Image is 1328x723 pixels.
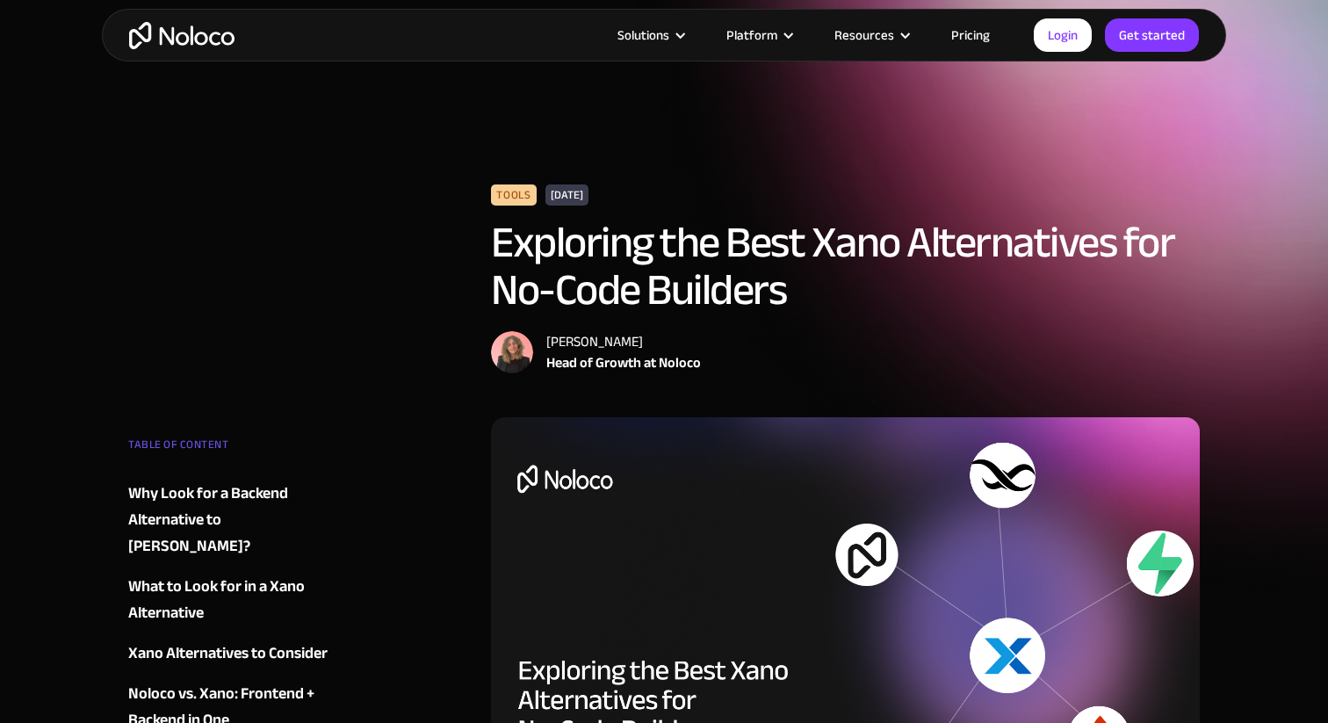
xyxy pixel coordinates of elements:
[128,640,328,667] div: Xano Alternatives to Consider
[491,184,536,206] div: Tools
[546,331,701,352] div: [PERSON_NAME]
[1105,18,1199,52] a: Get started
[546,352,701,373] div: Head of Growth at Noloco
[929,24,1012,47] a: Pricing
[128,640,341,667] a: Xano Alternatives to Consider
[726,24,777,47] div: Platform
[834,24,894,47] div: Resources
[128,574,341,626] a: What to Look for in a Xano Alternative
[491,219,1200,314] h1: Exploring the Best Xano Alternatives for No-Code Builders
[617,24,669,47] div: Solutions
[128,431,341,466] div: TABLE OF CONTENT
[704,24,812,47] div: Platform
[129,22,235,49] a: home
[595,24,704,47] div: Solutions
[812,24,929,47] div: Resources
[128,481,341,560] a: Why Look for a Backend Alternative to [PERSON_NAME]?
[545,184,588,206] div: [DATE]
[1034,18,1092,52] a: Login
